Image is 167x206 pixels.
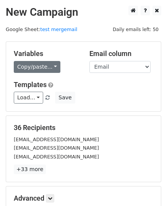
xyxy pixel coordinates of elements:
h5: Email column [89,49,154,58]
a: Templates [14,81,47,89]
h2: New Campaign [6,6,161,19]
div: Tiện ích trò chuyện [129,169,167,206]
small: [EMAIL_ADDRESS][DOMAIN_NAME] [14,145,99,151]
a: test mergemail [40,26,77,32]
h5: 36 Recipients [14,124,153,132]
small: [EMAIL_ADDRESS][DOMAIN_NAME] [14,154,99,160]
h5: Variables [14,49,78,58]
a: Copy/paste... [14,61,60,73]
span: Daily emails left: 50 [110,25,161,34]
h5: Advanced [14,194,153,203]
button: Save [55,92,75,104]
small: Google Sheet: [6,26,77,32]
iframe: Chat Widget [129,169,167,206]
a: Load... [14,92,43,104]
a: Daily emails left: 50 [110,26,161,32]
small: [EMAIL_ADDRESS][DOMAIN_NAME] [14,137,99,142]
a: +33 more [14,165,46,174]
